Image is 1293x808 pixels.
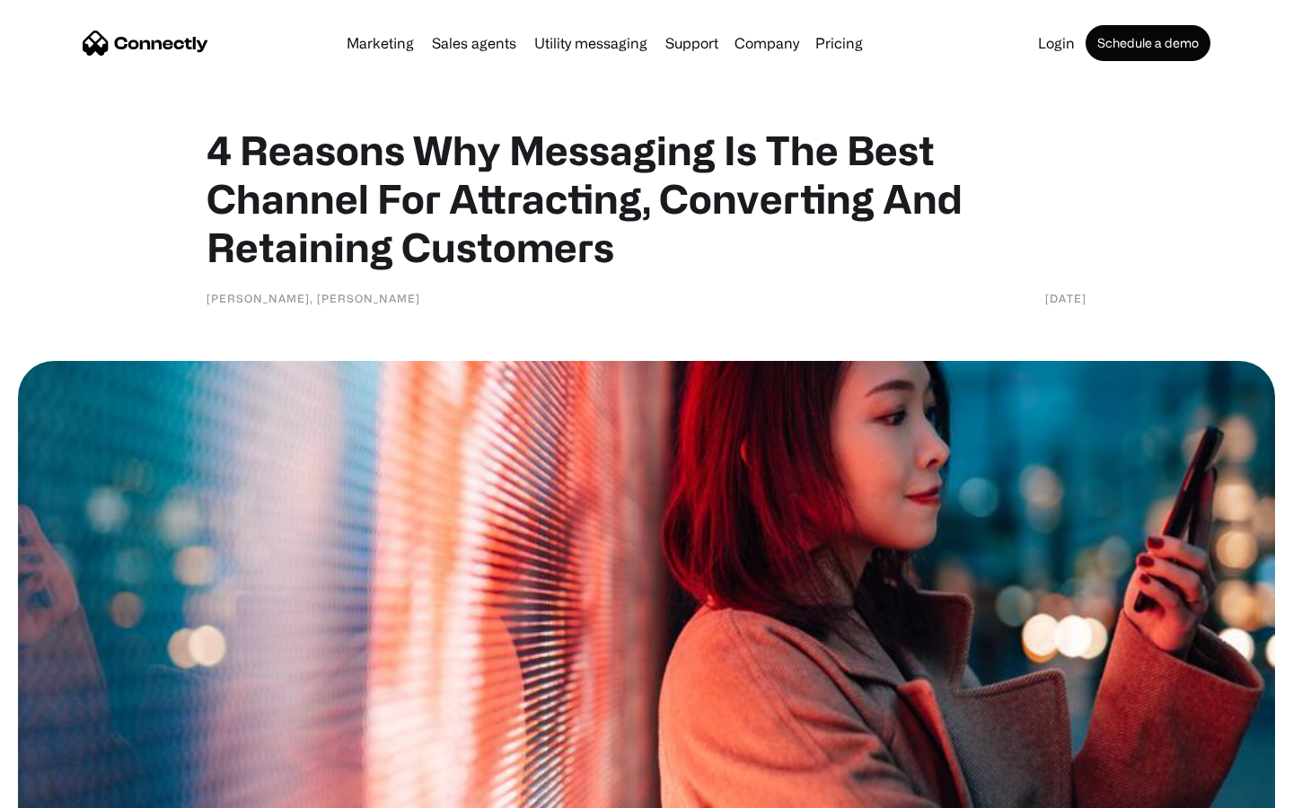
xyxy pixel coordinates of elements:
div: Company [734,31,799,56]
div: [PERSON_NAME], [PERSON_NAME] [207,289,420,307]
a: Marketing [339,36,421,50]
a: Utility messaging [527,36,655,50]
h1: 4 Reasons Why Messaging Is The Best Channel For Attracting, Converting And Retaining Customers [207,126,1086,271]
ul: Language list [36,777,108,802]
div: [DATE] [1045,289,1086,307]
a: Sales agents [425,36,523,50]
a: Pricing [808,36,870,50]
a: Schedule a demo [1086,25,1210,61]
a: Login [1031,36,1082,50]
a: Support [658,36,726,50]
aside: Language selected: English [18,777,108,802]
